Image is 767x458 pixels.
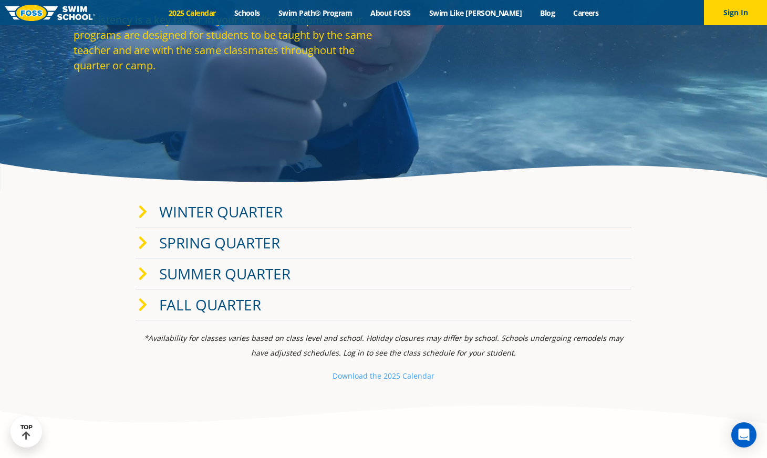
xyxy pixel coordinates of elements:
[420,8,531,18] a: Swim Like [PERSON_NAME]
[731,422,756,447] div: Open Intercom Messenger
[159,202,283,222] a: Winter Quarter
[361,8,420,18] a: About FOSS
[333,371,434,381] a: Download the 2025 Calendar
[20,424,33,440] div: TOP
[269,8,361,18] a: Swim Path® Program
[159,233,280,253] a: Spring Quarter
[159,264,291,284] a: Summer Quarter
[5,5,95,21] img: FOSS Swim School Logo
[531,8,564,18] a: Blog
[159,8,225,18] a: 2025 Calendar
[333,371,377,381] small: Download th
[564,8,608,18] a: Careers
[74,12,378,73] p: Consistency is a key factor in your child's development. Our programs are designed for students t...
[144,333,623,358] i: *Availability for classes varies based on class level and school. Holiday closures may differ by ...
[225,8,269,18] a: Schools
[377,371,434,381] small: e 2025 Calendar
[159,295,261,315] a: Fall Quarter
